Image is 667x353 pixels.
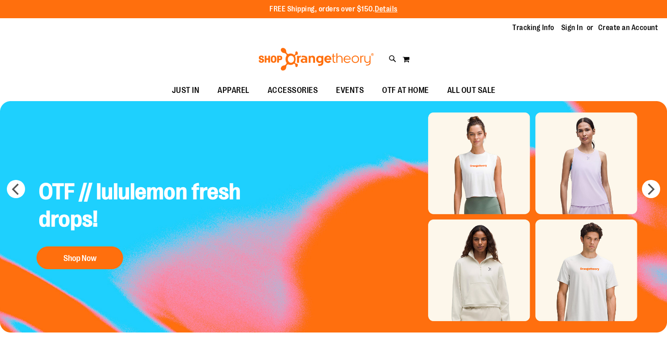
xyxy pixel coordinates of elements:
[32,171,248,274] a: OTF // lululemon fresh drops! Shop Now
[257,48,375,71] img: Shop Orangetheory
[447,80,496,101] span: ALL OUT SALE
[268,80,318,101] span: ACCESSORIES
[598,23,658,33] a: Create an Account
[32,171,248,242] h2: OTF // lululemon fresh drops!
[172,80,200,101] span: JUST IN
[512,23,554,33] a: Tracking Info
[375,5,398,13] a: Details
[561,23,583,33] a: Sign In
[36,246,123,269] button: Shop Now
[642,180,660,198] button: next
[7,180,25,198] button: prev
[269,4,398,15] p: FREE Shipping, orders over $150.
[217,80,249,101] span: APPAREL
[382,80,429,101] span: OTF AT HOME
[336,80,364,101] span: EVENTS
